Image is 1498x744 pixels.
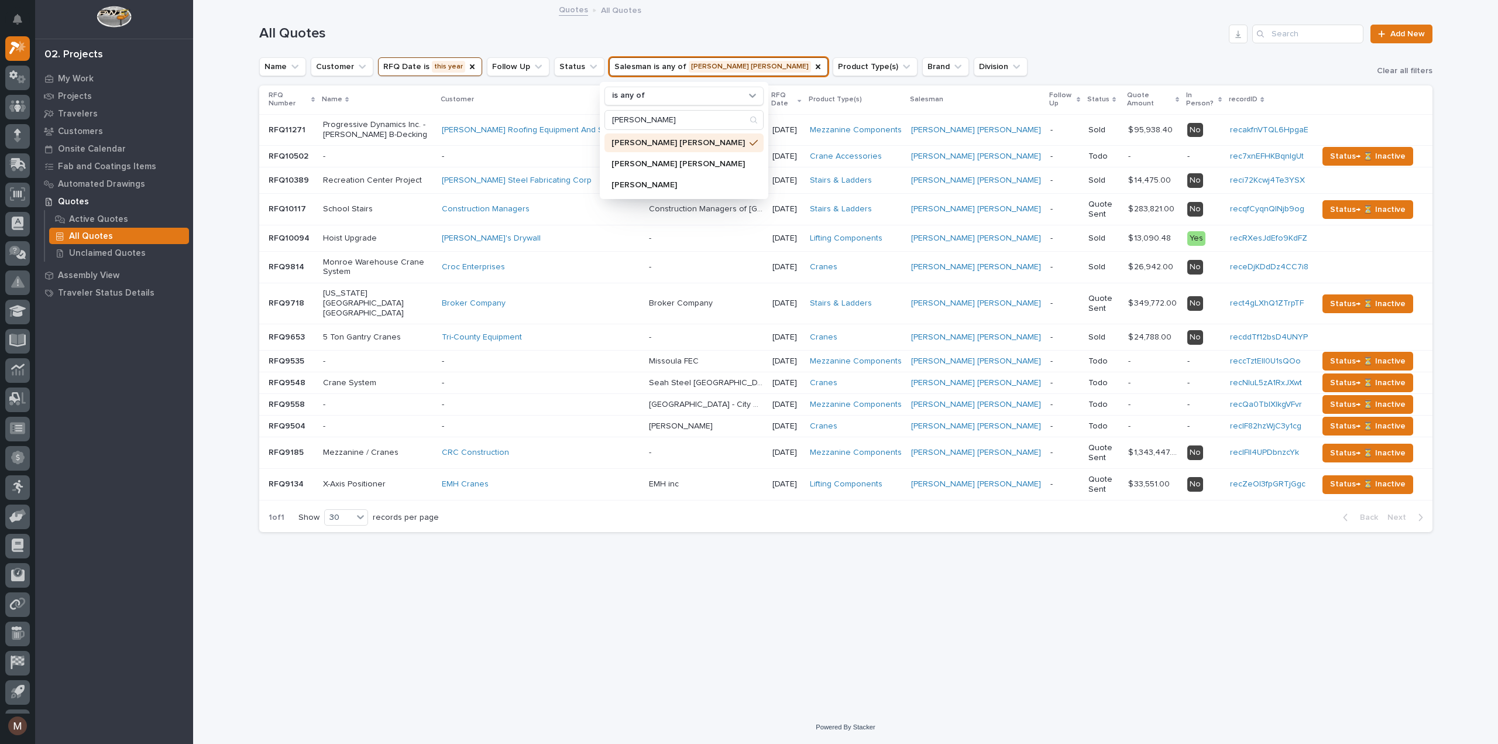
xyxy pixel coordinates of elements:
[1088,176,1119,186] p: Sold
[58,270,119,281] p: Assembly View
[442,299,506,308] a: Broker Company
[1322,444,1413,462] button: Status→ ⏳ Inactive
[442,378,640,388] p: -
[1230,480,1305,488] a: recZeOl3fpGRTjGgc
[442,356,640,366] p: -
[649,419,715,431] p: [PERSON_NAME]
[1187,477,1203,492] div: No
[1050,448,1080,458] p: -
[816,724,875,731] a: Powered By Stacker
[772,176,800,186] p: [DATE]
[1050,378,1080,388] p: -
[69,214,128,225] p: Active Quotes
[323,448,432,458] p: Mezzanine / Cranes
[1187,421,1221,431] p: -
[611,181,745,189] p: [PERSON_NAME]
[810,262,837,272] a: Cranes
[1230,400,1302,409] a: recQa0TblXlkgVFvr
[772,204,800,214] p: [DATE]
[911,234,1041,244] a: [PERSON_NAME] [PERSON_NAME]
[810,234,882,244] a: Lifting Components
[810,299,872,308] a: Stairs & Ladders
[259,225,1432,252] tr: RFQ10094RFQ10094 Hoist Upgrade[PERSON_NAME]'s Drywall -- [DATE]Lifting Components [PERSON_NAME] [...
[611,139,745,147] p: [PERSON_NAME] [PERSON_NAME]
[1049,89,1074,111] p: Follow Up
[35,175,193,193] a: Automated Drawings
[45,211,193,227] a: Active Quotes
[1252,25,1363,43] input: Search
[911,152,1041,162] a: [PERSON_NAME] [PERSON_NAME]
[5,7,30,32] button: Notifications
[58,126,103,137] p: Customers
[1390,30,1425,38] span: Add New
[322,93,342,106] p: Name
[269,89,308,111] p: RFQ Number
[323,421,432,431] p: -
[772,421,800,431] p: [DATE]
[269,260,307,272] p: RFQ9814
[259,57,306,76] button: Name
[259,437,1432,469] tr: RFQ9185RFQ9185 Mezzanine / CranesCRC Construction -- [DATE]Mezzanine Components [PERSON_NAME] [PE...
[1050,356,1080,366] p: -
[1128,477,1172,489] p: $ 33,551.00
[442,176,592,186] a: [PERSON_NAME] Steel Fabricating Corp
[442,125,640,135] a: [PERSON_NAME] Roofing Equipment And Supply LLC
[649,376,765,388] p: Seah Steel [GEOGRAPHIC_DATA]
[323,176,432,186] p: Recreation Center Project
[1187,296,1203,311] div: No
[259,194,1432,225] tr: RFQ10117RFQ10117 School StairsConstruction Managers Construction Managers of [GEOGRAPHIC_DATA][US...
[1050,299,1080,308] p: -
[649,202,765,214] p: Construction Managers of Southeast Texas
[1322,147,1413,166] button: Status→ ⏳ Inactive
[35,266,193,284] a: Assembly View
[259,114,1432,146] tr: RFQ11271RFQ11271 Progressive Dynamics Inc. - [PERSON_NAME] B-Decking[PERSON_NAME] Roofing Equipme...
[441,93,474,106] p: Customer
[1187,231,1205,246] div: Yes
[772,125,800,135] p: [DATE]
[269,477,306,489] p: RFQ9134
[772,332,800,342] p: [DATE]
[1187,202,1203,217] div: No
[1230,448,1299,457] a: reclFII4UPDbnzcYk
[269,202,308,214] p: RFQ10117
[911,356,1041,366] a: [PERSON_NAME] [PERSON_NAME]
[1050,176,1080,186] p: -
[269,149,311,162] p: RFQ10502
[1230,357,1301,365] a: reccTztEIl0U1sQOo
[1128,354,1133,366] p: -
[58,91,92,102] p: Projects
[323,152,432,162] p: -
[1230,333,1308,341] a: recddTf12bsD4UNYP
[1322,373,1413,392] button: Status→ ⏳ Inactive
[809,93,862,106] p: Product Type(s)
[1322,417,1413,436] button: Status→ ⏳ Inactive
[1330,203,1406,217] span: Status→ ⏳ Inactive
[1187,152,1221,162] p: -
[911,125,1041,135] a: [PERSON_NAME] [PERSON_NAME]
[1050,234,1080,244] p: -
[1128,419,1133,431] p: -
[911,176,1041,186] a: [PERSON_NAME] [PERSON_NAME]
[1387,512,1413,523] span: Next
[1353,512,1378,523] span: Back
[1186,89,1215,111] p: In Person?
[311,57,373,76] button: Customer
[1330,354,1406,368] span: Status→ ⏳ Inactive
[922,57,969,76] button: Brand
[269,173,311,186] p: RFQ10389
[1050,479,1080,489] p: -
[649,354,701,366] p: Missoula FEC
[601,3,641,16] p: All Quotes
[1050,204,1080,214] p: -
[259,283,1432,324] tr: RFQ9718RFQ9718 [US_STATE][GEOGRAPHIC_DATA] [GEOGRAPHIC_DATA]Broker Company Broker CompanyBroker C...
[44,49,103,61] div: 02. Projects
[45,245,193,261] a: Unclaimed Quotes
[810,448,902,458] a: Mezzanine Components
[911,378,1041,388] a: [PERSON_NAME] [PERSON_NAME]
[269,123,308,135] p: RFQ11271
[1087,93,1109,106] p: Status
[442,400,640,410] p: -
[911,332,1041,342] a: [PERSON_NAME] [PERSON_NAME]
[810,356,902,366] a: Mezzanine Components
[649,445,654,458] p: -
